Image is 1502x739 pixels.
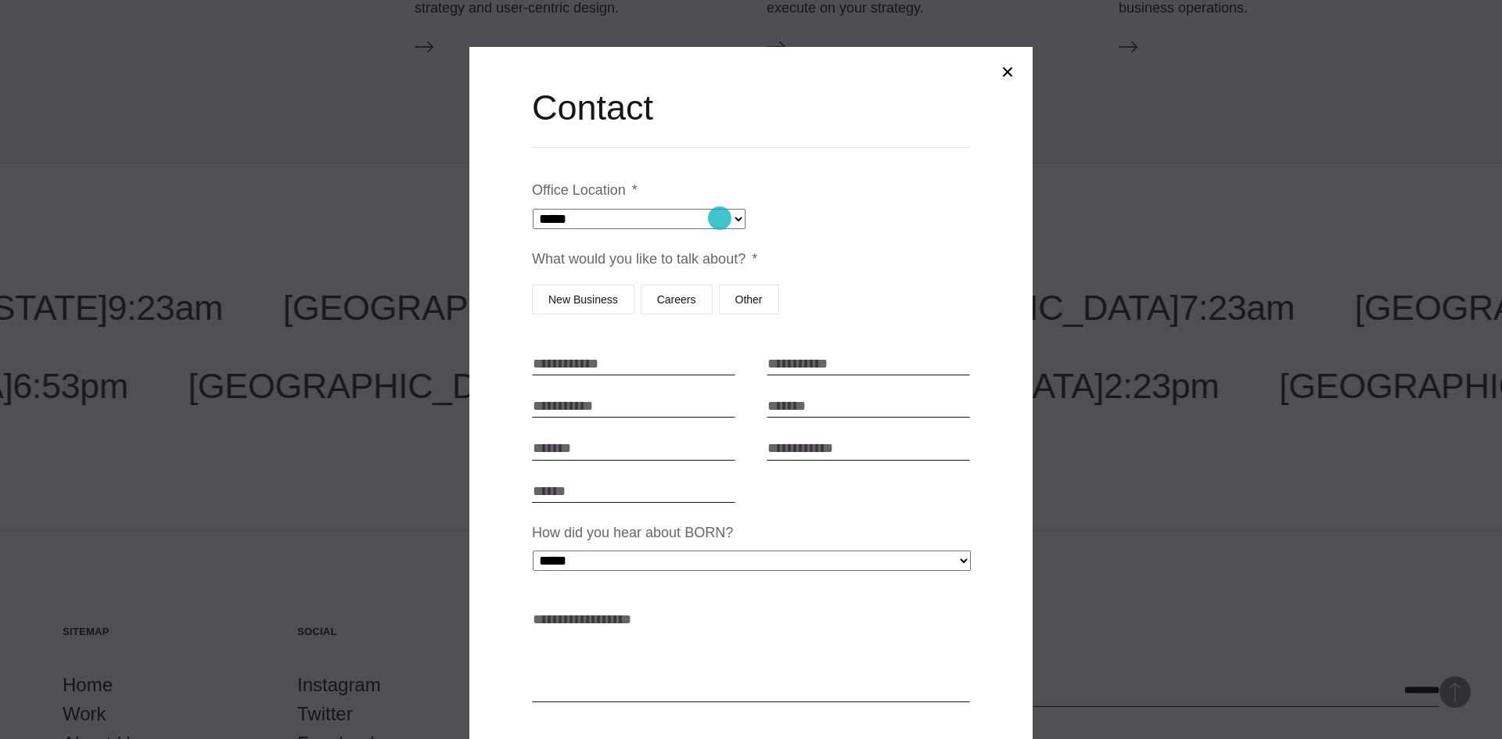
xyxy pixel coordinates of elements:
label: What would you like to talk about? [532,250,757,268]
h2: Contact [532,84,970,131]
label: How did you hear about BORN? [532,524,733,542]
label: Office Location [532,181,638,199]
label: Careers [641,285,713,314]
label: Other [719,285,779,314]
label: New Business [532,285,634,314]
